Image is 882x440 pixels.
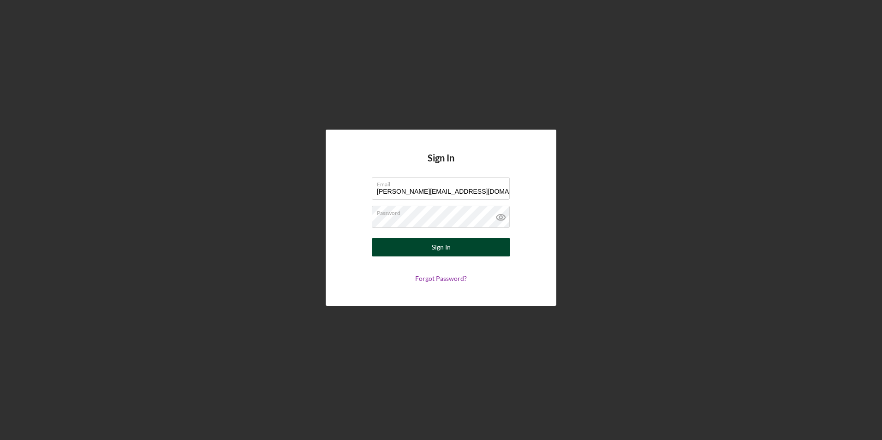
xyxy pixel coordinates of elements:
[432,238,451,256] div: Sign In
[377,206,510,216] label: Password
[428,153,454,177] h4: Sign In
[372,238,510,256] button: Sign In
[415,274,467,282] a: Forgot Password?
[377,178,510,188] label: Email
